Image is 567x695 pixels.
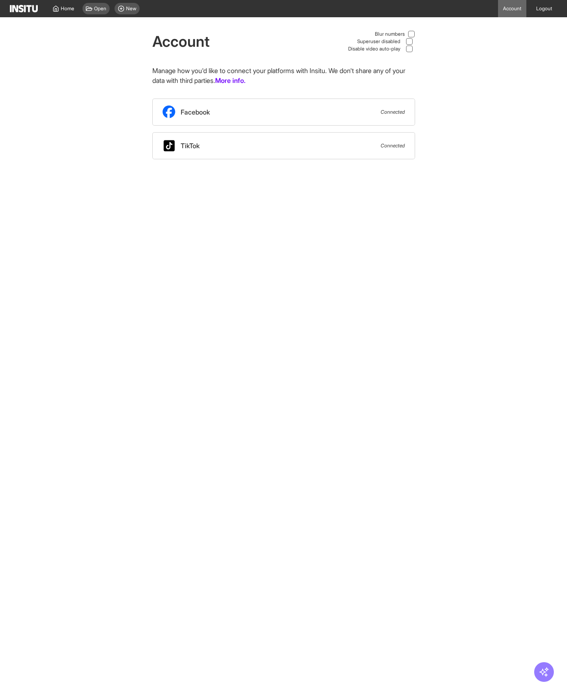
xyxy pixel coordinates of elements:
[348,46,400,52] span: Disable video auto-play
[181,107,210,117] span: Facebook
[61,5,74,12] span: Home
[152,33,210,50] h1: Account
[381,109,405,115] span: Connected
[10,5,38,12] img: Logo
[152,66,415,85] p: Manage how you'd like to connect your platforms with Insitu. We don't share any of your data with...
[357,38,400,45] span: Superuser disabled
[94,5,106,12] span: Open
[375,31,405,37] span: Blur numbers
[215,76,246,85] a: More info.
[181,141,200,151] span: TikTok
[381,142,405,149] span: Connected
[126,5,136,12] span: New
